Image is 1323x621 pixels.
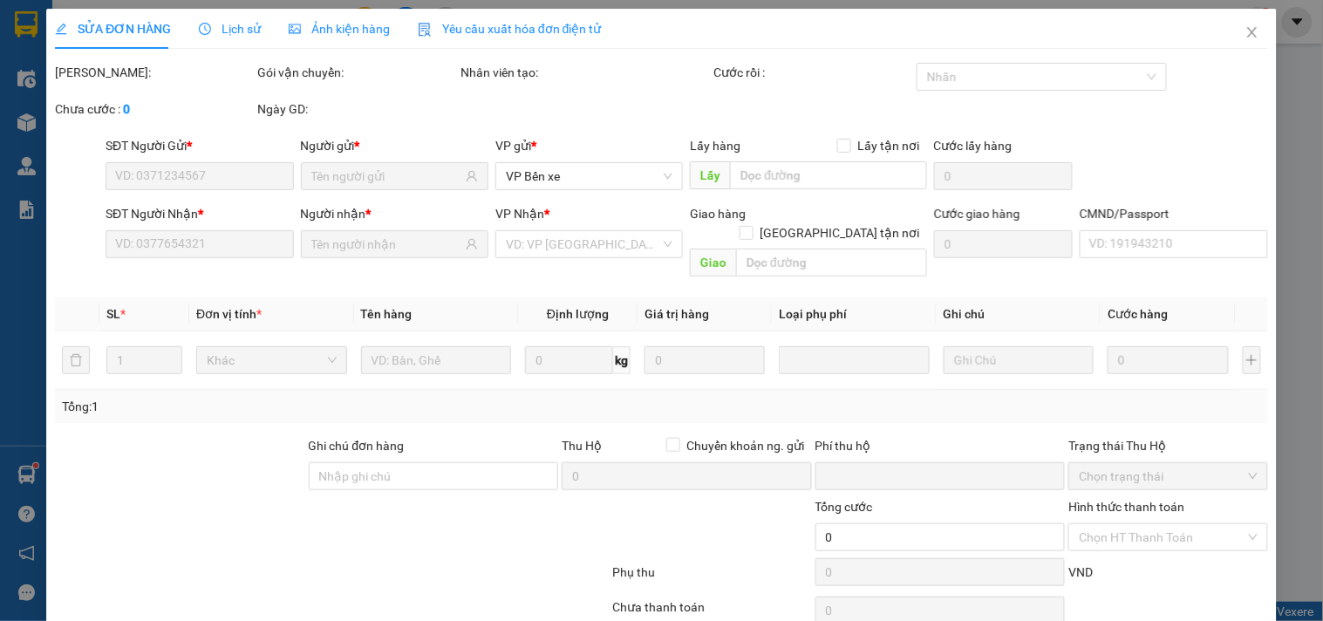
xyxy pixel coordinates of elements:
[680,436,812,455] span: Chuyển khoản ng. gửi
[418,22,602,36] span: Yêu cầu xuất hóa đơn điện tử
[460,63,711,82] div: Nhân viên tạo:
[691,161,731,189] span: Lấy
[1108,307,1168,321] span: Cước hàng
[613,346,631,374] span: kg
[737,249,927,276] input: Dọc đường
[610,563,813,593] div: Phụ thu
[22,119,190,147] b: GỬI : VP Bến xe
[22,22,153,109] img: logo.jpg
[311,167,462,186] input: Tên người gửi
[301,204,488,223] div: Người nhận
[258,99,457,119] div: Ngày GD:
[466,170,478,182] span: user
[289,23,301,35] span: picture
[691,249,737,276] span: Giao
[1228,9,1277,58] button: Close
[106,136,293,155] div: SĐT Người Gửi
[1079,463,1257,489] span: Chọn trạng thái
[944,346,1095,374] input: Ghi Chú
[309,462,559,490] input: Ghi chú đơn hàng
[1245,25,1259,39] span: close
[691,207,747,221] span: Giao hàng
[1068,565,1093,579] span: VND
[199,23,211,35] span: clock-circle
[754,223,927,242] span: [GEOGRAPHIC_DATA] tận nơi
[547,307,609,321] span: Định lượng
[163,43,729,65] li: 271 - [PERSON_NAME] - [GEOGRAPHIC_DATA] - [GEOGRAPHIC_DATA]
[301,136,488,155] div: Người gửi
[361,307,413,321] span: Tên hàng
[1068,436,1267,455] div: Trạng thái Thu Hộ
[1068,500,1184,514] label: Hình thức thanh toán
[123,102,130,116] b: 0
[772,297,937,331] th: Loại phụ phí
[55,23,67,35] span: edit
[934,162,1074,190] input: Cước lấy hàng
[207,347,337,373] span: Khác
[289,22,390,36] span: Ảnh kiện hàng
[361,346,512,374] input: VD: Bàn, Ghế
[106,204,293,223] div: SĐT Người Nhận
[937,297,1101,331] th: Ghi chú
[311,235,462,254] input: Tên người nhận
[644,307,709,321] span: Giá trị hàng
[196,307,262,321] span: Đơn vị tính
[644,346,765,374] input: 0
[731,161,927,189] input: Dọc đường
[851,136,927,155] span: Lấy tận nơi
[258,63,457,82] div: Gói vận chuyển:
[199,22,261,36] span: Lịch sử
[1243,346,1261,374] button: plus
[62,346,90,374] button: delete
[506,163,672,189] span: VP Bến xe
[55,22,171,36] span: SỬA ĐƠN HÀNG
[714,63,913,82] div: Cước rồi :
[55,63,254,82] div: [PERSON_NAME]:
[691,139,741,153] span: Lấy hàng
[934,139,1013,153] label: Cước lấy hàng
[466,238,478,250] span: user
[418,23,432,37] img: icon
[62,397,512,416] div: Tổng: 1
[55,99,254,119] div: Chưa cước :
[1108,346,1228,374] input: 0
[562,439,602,453] span: Thu Hộ
[934,230,1074,258] input: Cước giao hàng
[106,307,120,321] span: SL
[815,500,873,514] span: Tổng cước
[309,439,405,453] label: Ghi chú đơn hàng
[815,436,1066,462] div: Phí thu hộ
[1080,204,1267,223] div: CMND/Passport
[934,207,1020,221] label: Cước giao hàng
[495,136,683,155] div: VP gửi
[495,207,544,221] span: VP Nhận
